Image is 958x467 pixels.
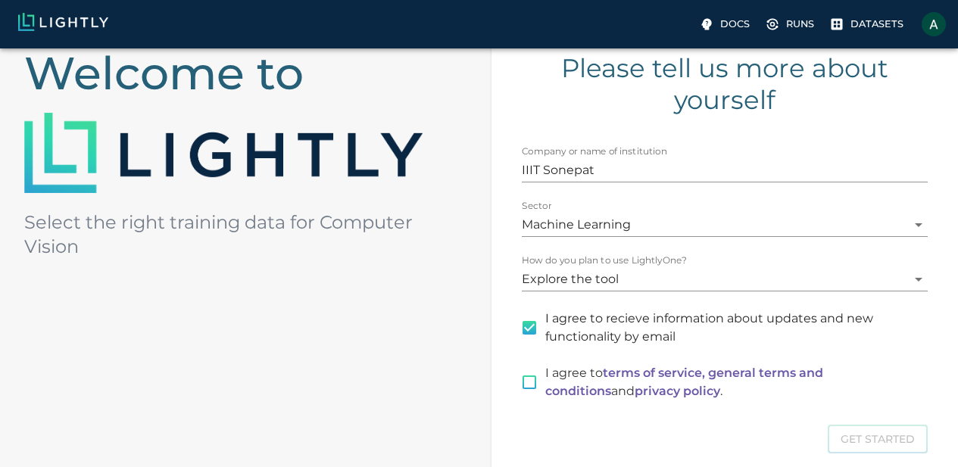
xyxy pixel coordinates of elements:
label: How do you plan to use LightlyOne? [522,254,687,266]
h2: Welcome to [24,46,467,101]
label: Docs [696,12,756,36]
a: privacy policy [635,384,720,398]
p: Datasets [850,17,903,31]
img: Abhishek Tiwari [922,12,946,36]
p: Runs [786,17,814,31]
img: Lightly [18,13,108,31]
p: Docs [720,17,750,31]
a: terms of service, general terms and conditions [545,366,823,398]
h4: Please tell us more about yourself [522,52,928,116]
p: I agree to and . [545,364,916,400]
span: I agree to recieve information about updates and new functionality by email [545,310,916,346]
div: Machine Learning [522,213,928,237]
h5: Select the right training data for Computer Vision [24,210,467,259]
img: Lightly [24,113,423,193]
a: Please complete one of our getting started guides to active the full UI [762,12,820,36]
label: Company or name of institution [522,145,667,157]
div: Explore the tool [522,267,928,291]
a: Please complete one of our getting started guides to active the full UI [826,12,910,36]
label: Sector [522,199,551,212]
label: Abhishek Tiwari [916,8,952,41]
